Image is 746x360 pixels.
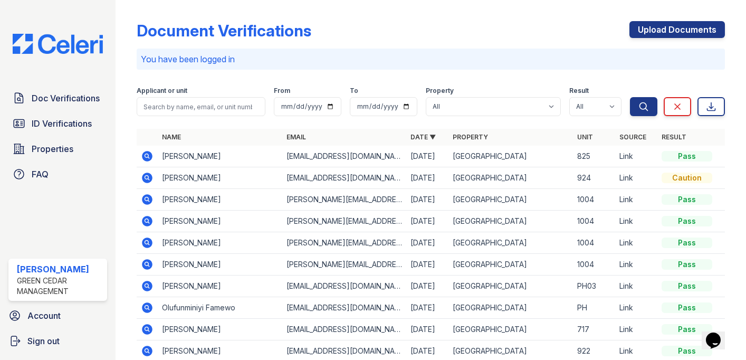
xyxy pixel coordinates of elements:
div: Pass [662,238,712,248]
td: [DATE] [406,319,448,340]
td: [PERSON_NAME] [158,319,282,340]
td: 1004 [573,189,615,211]
td: [GEOGRAPHIC_DATA] [448,319,573,340]
td: [GEOGRAPHIC_DATA] [448,232,573,254]
td: Link [615,297,657,319]
td: [DATE] [406,189,448,211]
input: Search by name, email, or unit number [137,97,265,116]
a: Account [4,305,111,326]
div: Document Verifications [137,21,311,40]
td: Link [615,211,657,232]
td: Link [615,167,657,189]
td: 1004 [573,254,615,276]
span: ID Verifications [32,117,92,130]
a: Date ▼ [410,133,436,141]
a: Doc Verifications [8,88,107,109]
div: Pass [662,346,712,356]
p: You have been logged in [141,53,721,65]
label: Result [569,87,589,95]
td: [PERSON_NAME] [158,211,282,232]
a: Name [162,133,181,141]
td: 825 [573,146,615,167]
a: Source [619,133,646,141]
a: Email [286,133,306,141]
div: Pass [662,151,712,162]
iframe: chat widget [702,318,735,349]
td: [PERSON_NAME][EMAIL_ADDRESS][PERSON_NAME][DOMAIN_NAME] [282,232,407,254]
label: Property [426,87,454,95]
td: Link [615,276,657,297]
a: Result [662,133,686,141]
td: [PERSON_NAME] [158,254,282,276]
td: [DATE] [406,211,448,232]
td: 1004 [573,232,615,254]
div: Pass [662,324,712,335]
span: Properties [32,143,73,155]
td: [DATE] [406,254,448,276]
td: [PERSON_NAME] [158,232,282,254]
td: [GEOGRAPHIC_DATA] [448,146,573,167]
td: [PERSON_NAME] [158,189,282,211]
td: [GEOGRAPHIC_DATA] [448,297,573,319]
td: 924 [573,167,615,189]
td: [GEOGRAPHIC_DATA] [448,189,573,211]
td: [EMAIL_ADDRESS][DOMAIN_NAME] [282,276,407,297]
span: Account [27,309,61,322]
td: [EMAIL_ADDRESS][DOMAIN_NAME] [282,319,407,340]
td: [PERSON_NAME][EMAIL_ADDRESS][DOMAIN_NAME] [282,254,407,276]
td: [PERSON_NAME][EMAIL_ADDRESS][PERSON_NAME][DOMAIN_NAME] [282,189,407,211]
td: Link [615,189,657,211]
td: [EMAIL_ADDRESS][DOMAIN_NAME] [282,167,407,189]
td: PH [573,297,615,319]
td: [DATE] [406,167,448,189]
a: Unit [577,133,593,141]
span: Doc Verifications [32,92,100,105]
div: [PERSON_NAME] [17,263,103,276]
td: [GEOGRAPHIC_DATA] [448,167,573,189]
td: 1004 [573,211,615,232]
td: [PERSON_NAME] [158,167,282,189]
label: Applicant or unit [137,87,187,95]
div: Pass [662,259,712,270]
td: [PERSON_NAME] [158,276,282,297]
div: Caution [662,173,712,183]
td: [DATE] [406,146,448,167]
span: Sign out [27,335,60,347]
td: [GEOGRAPHIC_DATA] [448,276,573,297]
td: Link [615,232,657,254]
a: Sign out [4,330,111,352]
td: 717 [573,319,615,340]
a: Property [453,133,488,141]
td: [PERSON_NAME][EMAIL_ADDRESS][PERSON_NAME][DOMAIN_NAME] [282,211,407,232]
td: Link [615,146,657,167]
td: [DATE] [406,232,448,254]
div: Green Cedar Management [17,276,103,297]
td: Olufunminiyi Famewo [158,297,282,319]
div: Pass [662,216,712,226]
td: [EMAIL_ADDRESS][DOMAIN_NAME] [282,297,407,319]
a: Properties [8,138,107,159]
td: [DATE] [406,297,448,319]
a: Upload Documents [629,21,725,38]
td: PH03 [573,276,615,297]
div: Pass [662,194,712,205]
td: Link [615,319,657,340]
span: FAQ [32,168,49,181]
td: [GEOGRAPHIC_DATA] [448,254,573,276]
a: FAQ [8,164,107,185]
div: Pass [662,281,712,291]
label: To [350,87,358,95]
td: [PERSON_NAME] [158,146,282,167]
div: Pass [662,302,712,313]
td: [GEOGRAPHIC_DATA] [448,211,573,232]
td: [EMAIL_ADDRESS][DOMAIN_NAME] [282,146,407,167]
label: From [274,87,290,95]
td: Link [615,254,657,276]
img: CE_Logo_Blue-a8612792a0a2168367f1c8372b55b34899dd931a85d93a1a3d3e32e68fde9ad4.png [4,34,111,54]
a: ID Verifications [8,113,107,134]
td: [DATE] [406,276,448,297]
